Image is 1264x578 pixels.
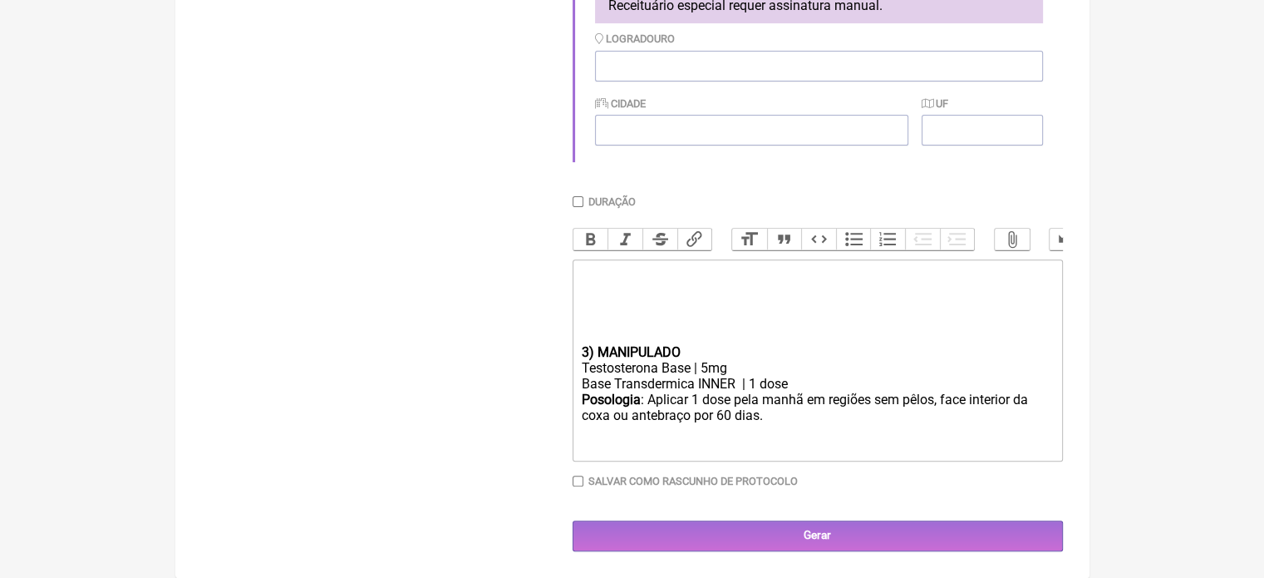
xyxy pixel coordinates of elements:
[581,392,640,408] strong: Posologia
[732,229,767,250] button: Heading
[1050,229,1084,250] button: Undo
[767,229,802,250] button: Quote
[607,229,642,250] button: Italic
[588,475,798,487] label: Salvar como rascunho de Protocolo
[581,392,1053,455] div: : Aplicar 1 dose pela manhã em regiões sem pêlos, face interior da coxa ou antebraço por 60 dias.
[581,344,680,360] strong: 3) MANIPULADO
[595,32,675,45] label: Logradouro
[940,229,975,250] button: Increase Level
[995,229,1030,250] button: Attach Files
[801,229,836,250] button: Code
[581,376,1053,392] div: Base Transdermica INNER | 1 dose
[677,229,712,250] button: Link
[642,229,677,250] button: Strikethrough
[870,229,905,250] button: Numbers
[573,229,608,250] button: Bold
[573,521,1063,551] input: Gerar
[905,229,940,250] button: Decrease Level
[836,229,871,250] button: Bullets
[588,195,636,208] label: Duração
[581,360,1053,376] div: Testosterona Base | 5mg
[922,97,948,110] label: UF
[595,97,646,110] label: Cidade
